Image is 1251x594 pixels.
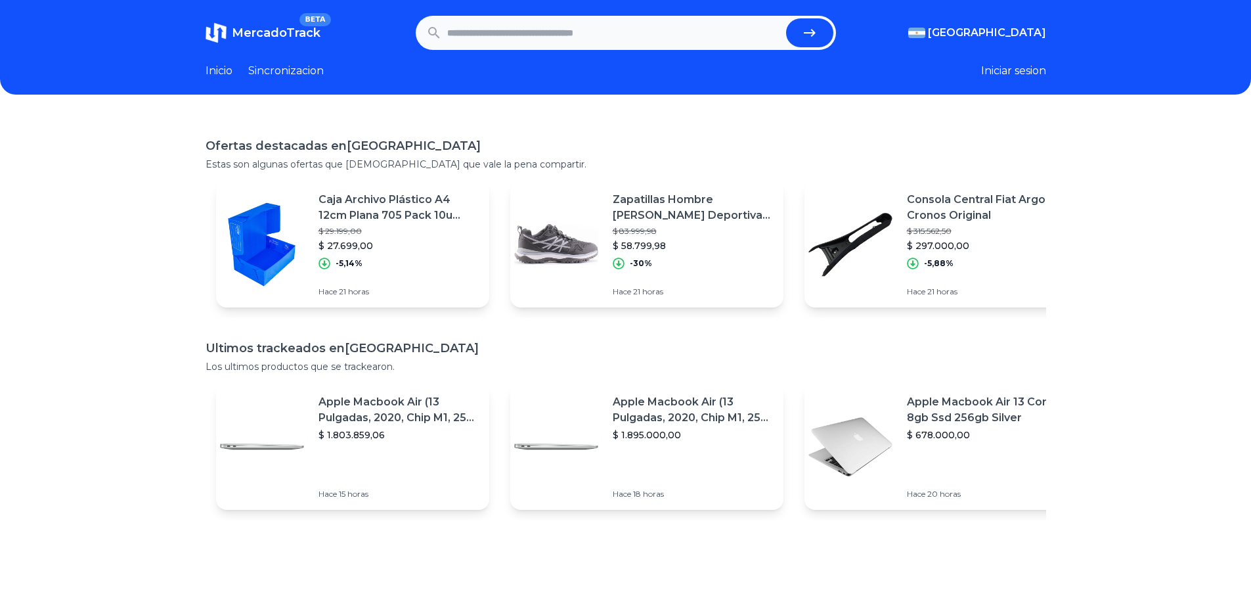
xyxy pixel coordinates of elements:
p: Apple Macbook Air (13 Pulgadas, 2020, Chip M1, 256 Gb De Ssd, 8 Gb De Ram) - Plata [318,394,479,426]
p: Zapatillas Hombre [PERSON_NAME] Deportivas Trekking 2604 Carg [613,192,773,223]
p: -5,88% [924,258,954,269]
a: Featured imageApple Macbook Air 13 Core I5 8gb Ssd 256gb Silver$ 678.000,00Hace 20 horas [804,384,1078,510]
a: MercadoTrackBETA [206,22,320,43]
p: Hace 20 horas [907,489,1067,499]
p: Consola Central Fiat Argo Cronos Original [907,192,1067,223]
img: MercadoTrack [206,22,227,43]
p: Hace 21 horas [907,286,1067,297]
p: $ 678.000,00 [907,428,1067,442]
a: Featured imageApple Macbook Air (13 Pulgadas, 2020, Chip M1, 256 Gb De Ssd, 8 Gb De Ram) - Plata$... [216,384,489,510]
button: Iniciar sesion [981,63,1046,79]
a: Featured imageApple Macbook Air (13 Pulgadas, 2020, Chip M1, 256 Gb De Ssd, 8 Gb De Ram) - Plata$... [510,384,783,510]
p: Hace 15 horas [318,489,479,499]
img: Featured image [510,198,602,290]
img: Featured image [804,198,896,290]
p: Hace 21 horas [318,286,479,297]
img: Argentina [908,28,925,38]
p: $ 1.803.859,06 [318,428,479,442]
p: $ 58.799,98 [613,239,773,252]
p: $ 27.699,00 [318,239,479,252]
p: $ 1.895.000,00 [613,428,773,442]
a: Featured imageConsola Central Fiat Argo Cronos Original$ 315.562,50$ 297.000,00-5,88%Hace 21 horas [804,181,1078,308]
a: Sincronizacion [248,63,324,79]
p: Hace 21 horas [613,286,773,297]
span: BETA [299,13,330,26]
p: Estas son algunas ofertas que [DEMOGRAPHIC_DATA] que vale la pena compartir. [206,158,1046,171]
a: Inicio [206,63,232,79]
p: $ 297.000,00 [907,239,1067,252]
h1: Ultimos trackeados en [GEOGRAPHIC_DATA] [206,339,1046,357]
span: MercadoTrack [232,26,320,40]
p: Los ultimos productos que se trackearon. [206,360,1046,373]
p: $ 315.562,50 [907,226,1067,237]
span: [GEOGRAPHIC_DATA] [928,25,1046,41]
p: Hace 18 horas [613,489,773,499]
p: Caja Archivo Plástico A4 12cm Plana 705 Pack 10u 33x24x12cm [318,192,479,223]
img: Featured image [216,401,308,493]
p: Apple Macbook Air 13 Core I5 8gb Ssd 256gb Silver [907,394,1067,426]
p: $ 29.199,00 [318,226,479,237]
img: Featured image [216,198,308,290]
h1: Ofertas destacadas en [GEOGRAPHIC_DATA] [206,137,1046,155]
p: $ 83.999,98 [613,226,773,237]
a: Featured imageCaja Archivo Plástico A4 12cm Plana 705 Pack 10u 33x24x12cm$ 29.199,00$ 27.699,00-5... [216,181,489,308]
img: Featured image [510,401,602,493]
p: Apple Macbook Air (13 Pulgadas, 2020, Chip M1, 256 Gb De Ssd, 8 Gb De Ram) - Plata [613,394,773,426]
button: [GEOGRAPHIC_DATA] [908,25,1046,41]
a: Featured imageZapatillas Hombre [PERSON_NAME] Deportivas Trekking 2604 Carg$ 83.999,98$ 58.799,98... [510,181,783,308]
p: -30% [630,258,652,269]
img: Featured image [804,401,896,493]
p: -5,14% [336,258,362,269]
